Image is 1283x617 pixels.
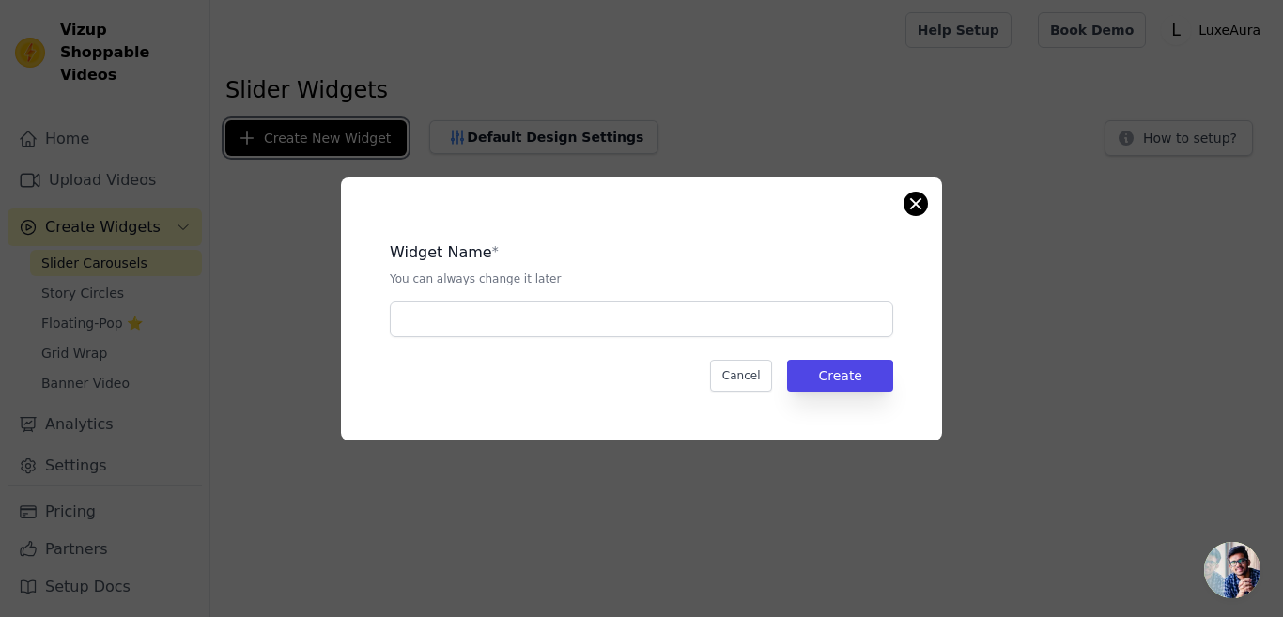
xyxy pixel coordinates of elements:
p: You can always change it later [390,271,893,286]
button: Cancel [710,360,773,392]
button: Create [787,360,893,392]
legend: Widget Name [390,241,492,264]
button: Close modal [904,193,927,215]
a: Open chat [1204,542,1260,598]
